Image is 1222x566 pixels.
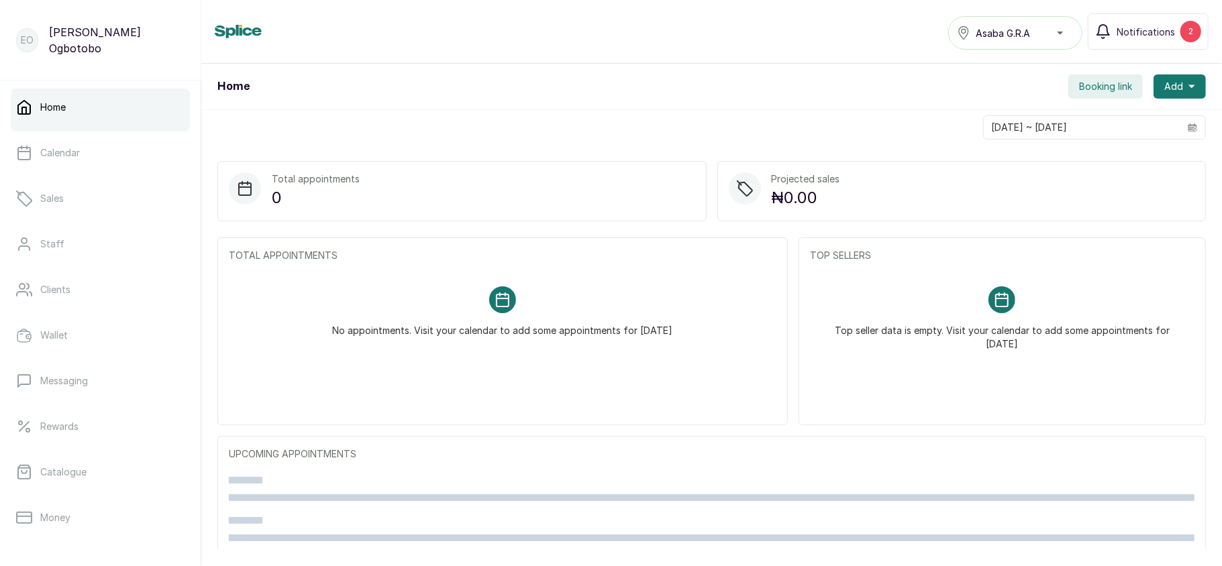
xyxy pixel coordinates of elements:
[976,26,1030,40] span: Asaba G.R.A
[11,180,190,217] a: Sales
[40,101,66,114] p: Home
[11,317,190,354] a: Wallet
[1068,74,1143,99] button: Booking link
[49,24,185,56] p: [PERSON_NAME] Ogbotobo
[11,134,190,172] a: Calendar
[21,34,34,47] p: EO
[332,313,672,337] p: No appointments. Visit your calendar to add some appointments for [DATE]
[11,362,190,400] a: Messaging
[810,249,1194,262] p: TOP SELLERS
[40,465,87,479] p: Catalogue
[1117,25,1175,39] span: Notifications
[1079,80,1132,93] span: Booking link
[11,499,190,536] a: Money
[1188,123,1197,132] svg: calendar
[1154,74,1206,99] button: Add
[772,186,840,210] p: ₦0.00
[40,329,68,342] p: Wallet
[1088,13,1209,50] button: Notifications2
[948,16,1082,50] button: Asaba G.R.A
[1164,80,1183,93] span: Add
[40,420,79,433] p: Rewards
[40,374,88,388] p: Messaging
[229,249,776,262] p: TOTAL APPOINTMENTS
[11,453,190,491] a: Catalogue
[11,271,190,308] a: Clients
[826,313,1178,351] p: Top seller data is empty. Visit your calendar to add some appointments for [DATE]
[229,447,1194,461] p: UPCOMING APPOINTMENTS
[772,172,840,186] p: Projected sales
[217,78,250,95] h1: Home
[272,186,360,210] p: 0
[272,172,360,186] p: Total appointments
[40,283,70,296] p: Clients
[40,237,64,251] p: Staff
[40,146,80,160] p: Calendar
[40,192,64,205] p: Sales
[11,225,190,263] a: Staff
[40,511,70,524] p: Money
[11,89,190,126] a: Home
[11,408,190,445] a: Rewards
[1180,21,1201,42] div: 2
[984,116,1180,139] input: Select date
